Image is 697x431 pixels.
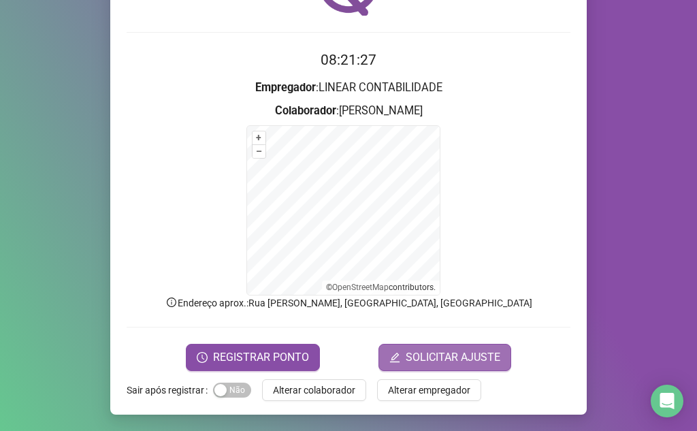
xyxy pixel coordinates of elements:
button: + [253,131,265,144]
p: Endereço aprox. : Rua [PERSON_NAME], [GEOGRAPHIC_DATA], [GEOGRAPHIC_DATA] [127,296,570,310]
button: REGISTRAR PONTO [186,344,320,371]
a: OpenStreetMap [332,283,389,292]
h3: : LINEAR CONTABILIDADE [127,79,570,97]
span: clock-circle [197,352,208,363]
button: editSOLICITAR AJUSTE [378,344,511,371]
span: Alterar empregador [388,383,470,398]
span: SOLICITAR AJUSTE [406,349,500,366]
strong: Empregador [255,81,316,94]
strong: Colaborador [275,104,336,117]
span: info-circle [165,296,178,308]
div: Open Intercom Messenger [651,385,683,417]
button: – [253,145,265,158]
button: Alterar colaborador [262,379,366,401]
button: Alterar empregador [377,379,481,401]
span: edit [389,352,400,363]
label: Sair após registrar [127,379,213,401]
span: REGISTRAR PONTO [213,349,309,366]
h3: : [PERSON_NAME] [127,102,570,120]
time: 08:21:27 [321,52,376,68]
span: Alterar colaborador [273,383,355,398]
li: © contributors. [326,283,436,292]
